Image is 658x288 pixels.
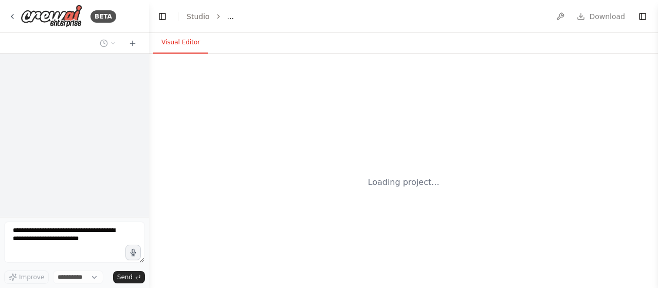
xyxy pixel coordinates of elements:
[227,11,234,22] span: ...
[155,9,170,24] button: Hide left sidebar
[153,32,208,54] button: Visual Editor
[124,37,141,49] button: Start a new chat
[125,245,141,260] button: Click to speak your automation idea
[113,271,145,283] button: Send
[4,270,49,284] button: Improve
[19,273,44,281] span: Improve
[117,273,133,281] span: Send
[96,37,120,49] button: Switch to previous chat
[187,11,234,22] nav: breadcrumb
[187,12,210,21] a: Studio
[368,176,440,189] div: Loading project...
[90,10,116,23] div: BETA
[635,9,650,24] button: Show right sidebar
[21,5,82,28] img: Logo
